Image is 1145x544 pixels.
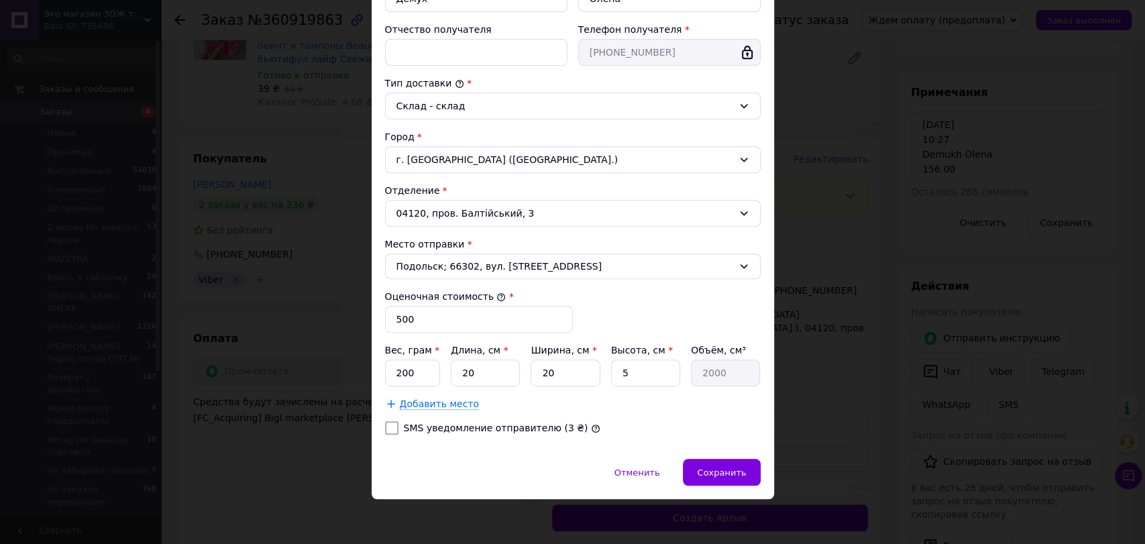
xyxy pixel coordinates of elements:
[614,468,660,478] span: Отменить
[396,260,733,273] span: Подольск; 66302, вул. [STREET_ADDRESS]
[385,291,506,302] label: Оценочная стоимость
[385,24,492,35] label: Отчество получателя
[691,343,760,357] div: Объём, см³
[385,184,761,197] div: Отделение
[578,24,682,35] label: Телефон получателя
[385,130,761,144] div: Город
[404,423,588,433] label: SMS уведомление отправителю (3 ₴)
[451,345,508,356] label: Длина, см
[385,237,761,251] div: Место отправки
[400,398,480,410] span: Добавить место
[611,345,673,356] label: Высота, см
[531,345,596,356] label: Ширина, см
[385,146,761,173] div: г. [GEOGRAPHIC_DATA] ([GEOGRAPHIC_DATA].)
[385,345,440,356] label: Вес, грам
[396,99,733,113] div: Склад - склад
[385,76,761,90] div: Тип доставки
[578,39,761,66] input: +380
[697,468,746,478] span: Сохранить
[385,200,761,227] div: 04120, пров. Балтійський, 3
